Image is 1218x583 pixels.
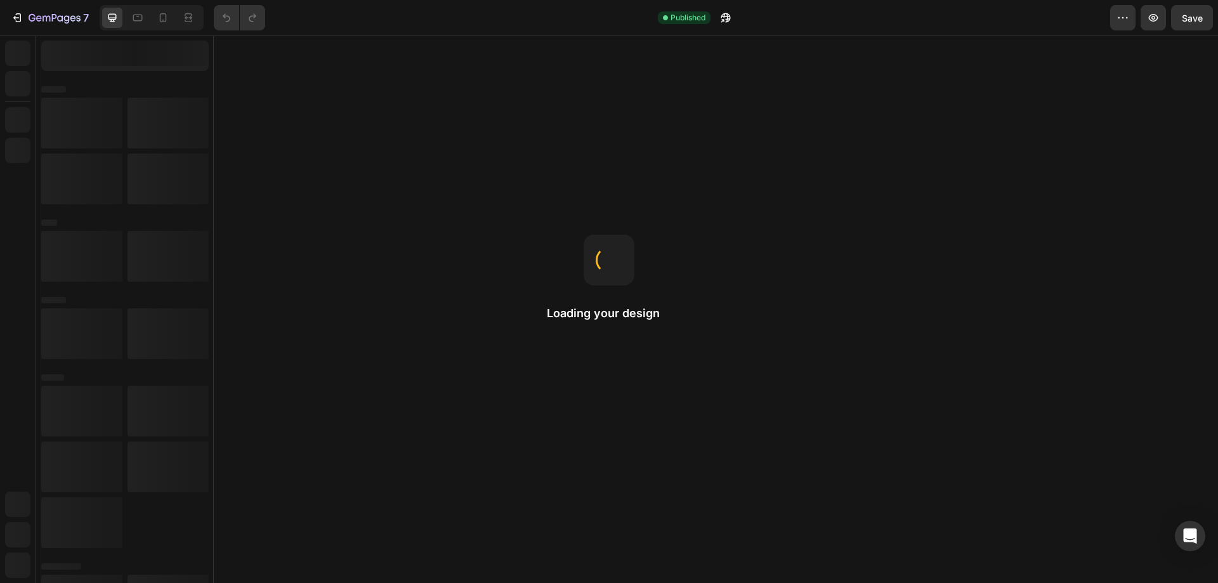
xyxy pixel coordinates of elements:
[1175,521,1205,551] div: Open Intercom Messenger
[1171,5,1213,30] button: Save
[5,5,95,30] button: 7
[547,306,671,321] h2: Loading your design
[214,5,265,30] div: Undo/Redo
[83,10,89,25] p: 7
[671,12,705,23] span: Published
[1182,13,1203,23] span: Save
